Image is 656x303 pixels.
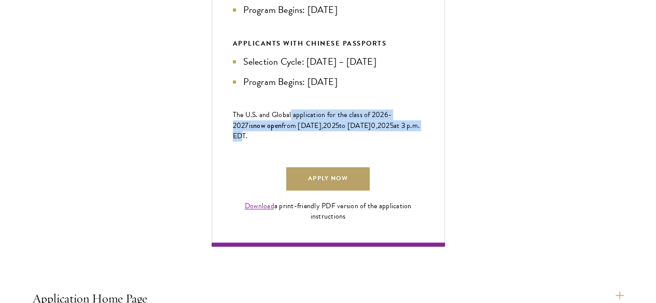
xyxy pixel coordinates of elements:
span: is [249,120,254,131]
span: 7 [245,120,248,131]
span: 5 [390,120,394,131]
span: -202 [233,109,392,131]
span: 5 [336,120,339,131]
span: The U.S. and Global application for the class of 202 [233,109,384,120]
li: Program Begins: [DATE] [233,75,424,89]
span: 202 [323,120,336,131]
li: Selection Cycle: [DATE] – [DATE] [233,54,424,69]
div: a print-friendly PDF version of the application instructions [233,201,424,222]
span: now open [253,120,282,131]
span: 6 [384,109,388,120]
span: at 3 p.m. EDT. [233,120,420,141]
div: APPLICANTS WITH CHINESE PASSPORTS [233,38,424,49]
span: 0 [371,120,375,131]
a: Download [245,200,274,211]
li: Program Begins: [DATE] [233,3,424,17]
span: , [376,120,378,131]
span: to [DATE] [339,120,371,131]
a: Apply Now [286,167,369,191]
span: from [DATE], [282,120,323,131]
span: 202 [378,120,390,131]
